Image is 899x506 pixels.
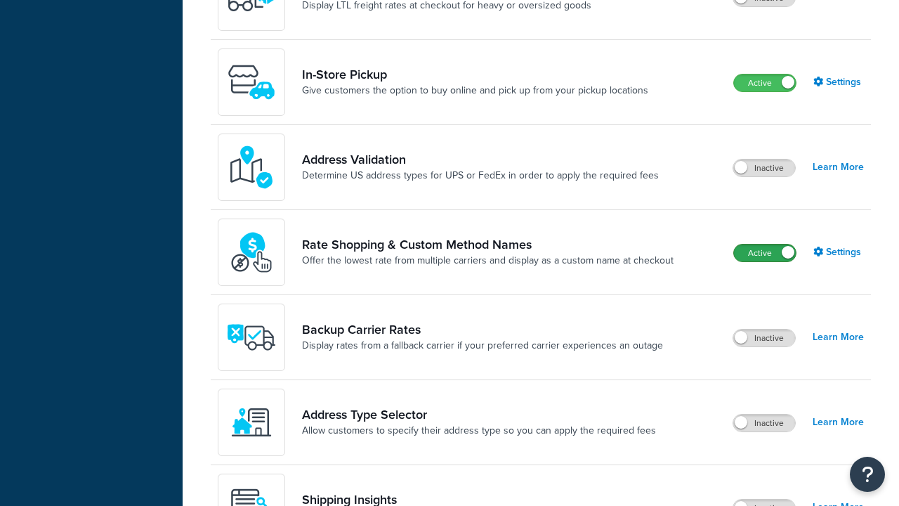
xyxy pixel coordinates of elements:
a: Offer the lowest rate from multiple carriers and display as a custom name at checkout [302,254,674,268]
img: wfgcfpwTIucLEAAAAASUVORK5CYII= [227,58,276,107]
a: Display rates from a fallback carrier if your preferred carrier experiences an outage [302,339,663,353]
a: Learn More [813,157,864,177]
button: Open Resource Center [850,457,885,492]
img: icon-duo-feat-backup-carrier-4420b188.png [227,313,276,362]
label: Inactive [733,160,795,176]
a: Rate Shopping & Custom Method Names [302,237,674,252]
label: Active [734,245,796,261]
a: Backup Carrier Rates [302,322,663,337]
a: Address Validation [302,152,659,167]
a: Give customers the option to buy online and pick up from your pickup locations [302,84,648,98]
a: Determine US address types for UPS or FedEx in order to apply the required fees [302,169,659,183]
label: Active [734,74,796,91]
a: Address Type Selector [302,407,656,422]
a: Learn More [813,327,864,347]
a: Allow customers to specify their address type so you can apply the required fees [302,424,656,438]
label: Inactive [733,330,795,346]
img: kIG8fy0lQAAAABJRU5ErkJggg== [227,143,276,192]
a: Learn More [813,413,864,432]
img: wNXZ4XiVfOSSwAAAABJRU5ErkJggg== [227,398,276,447]
a: Settings [813,242,864,262]
img: icon-duo-feat-rate-shopping-ecdd8bed.png [227,228,276,277]
a: Settings [813,72,864,92]
label: Inactive [733,415,795,432]
a: In-Store Pickup [302,67,648,82]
